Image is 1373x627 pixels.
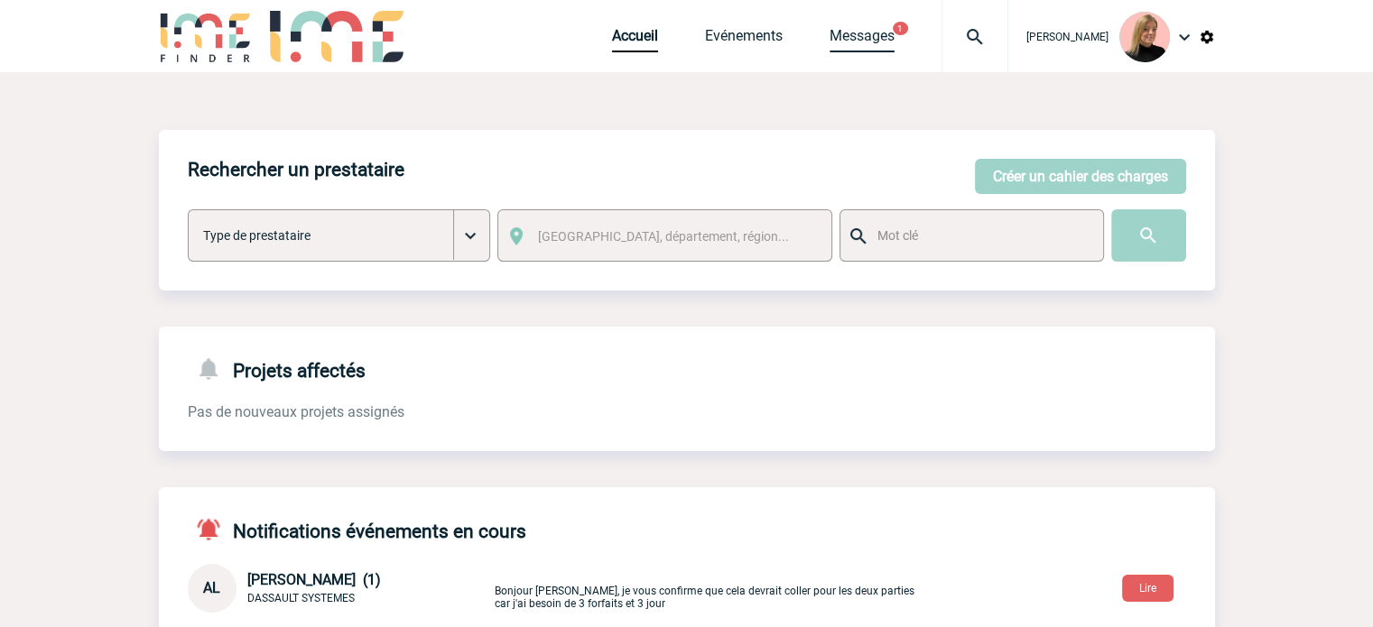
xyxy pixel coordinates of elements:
[1111,209,1186,262] input: Submit
[893,22,908,35] button: 1
[188,355,366,382] h4: Projets affectés
[612,27,658,52] a: Accueil
[1119,12,1170,62] img: 131233-0.png
[1122,575,1174,602] button: Lire
[159,11,253,62] img: IME-Finder
[247,571,381,588] span: [PERSON_NAME] (1)
[188,564,491,613] div: Conversation privée : Client - Agence
[195,355,233,382] img: notifications-24-px-g.png
[195,516,233,542] img: notifications-active-24-px-r.png
[188,159,404,180] h4: Rechercher un prestataire
[495,567,919,610] p: Bonjour [PERSON_NAME], je vous confirme que cela devrait coller pour les deux parties car j'ai be...
[188,578,919,595] a: AL [PERSON_NAME] (1) DASSAULT SYSTEMES Bonjour [PERSON_NAME], je vous confirme que cela devrait c...
[873,224,1087,247] input: Mot clé
[188,403,404,420] span: Pas de nouveaux projets assignés
[830,27,895,52] a: Messages
[705,27,783,52] a: Evénements
[203,579,220,596] span: AL
[247,592,355,604] span: DASSAULT SYSTEMES
[538,229,789,244] span: [GEOGRAPHIC_DATA], département, région...
[1108,578,1188,595] a: Lire
[1026,31,1109,43] span: [PERSON_NAME]
[188,516,526,542] h4: Notifications événements en cours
